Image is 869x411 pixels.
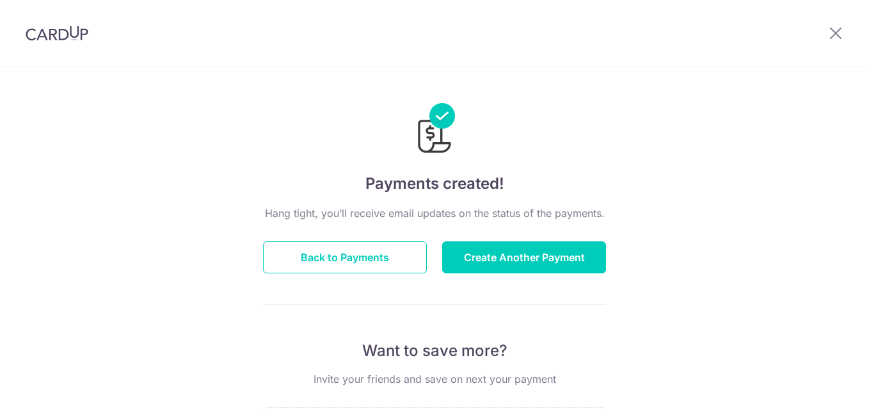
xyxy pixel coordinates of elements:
p: Want to save more? [263,341,606,361]
p: Hang tight, you’ll receive email updates on the status of the payments. [263,205,606,221]
button: Back to Payments [263,241,427,273]
p: Invite your friends and save on next your payment [263,371,606,387]
button: Create Another Payment [442,241,606,273]
img: Payments [414,103,455,157]
h4: Payments created! [263,172,606,195]
img: CardUp [26,26,88,41]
